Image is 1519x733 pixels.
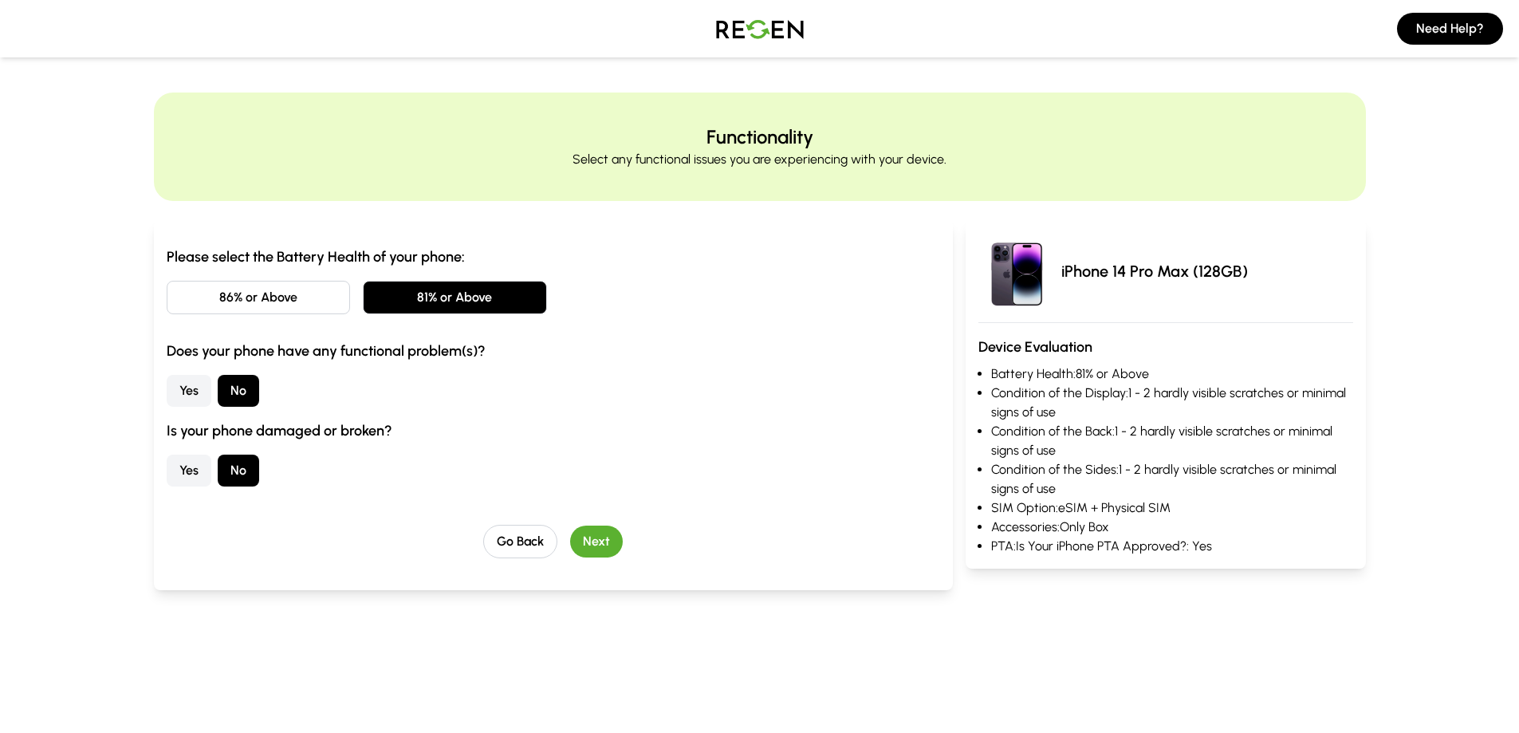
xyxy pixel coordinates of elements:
[991,537,1352,556] li: PTA: Is Your iPhone PTA Approved?: Yes
[706,124,813,150] h2: Functionality
[570,526,623,558] button: Next
[167,420,941,442] h3: Is your phone damaged or broken?
[573,150,946,169] p: Select any functional issues you are experiencing with your device.
[991,518,1352,537] li: Accessories: Only Box
[167,455,211,487] button: Yes
[978,336,1352,358] h3: Device Evaluation
[363,281,547,314] button: 81% or Above
[991,365,1352,384] li: Battery Health: 81% or Above
[167,375,211,407] button: Yes
[991,384,1352,422] li: Condition of the Display: 1 - 2 hardly visible scratches or minimal signs of use
[1061,260,1248,282] p: iPhone 14 Pro Max (128GB)
[991,422,1352,460] li: Condition of the Back: 1 - 2 hardly visible scratches or minimal signs of use
[218,455,259,487] button: No
[991,460,1352,499] li: Condition of the Sides: 1 - 2 hardly visible scratches or minimal signs of use
[704,6,816,51] img: Logo
[483,525,557,558] button: Go Back
[991,499,1352,518] li: SIM Option: eSIM + Physical SIM
[978,233,1055,309] img: iPhone 14 Pro Max
[218,375,259,407] button: No
[167,281,351,314] button: 86% or Above
[167,246,941,268] h3: Please select the Battery Health of your phone:
[167,340,941,362] h3: Does your phone have any functional problem(s)?
[1397,13,1503,45] button: Need Help?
